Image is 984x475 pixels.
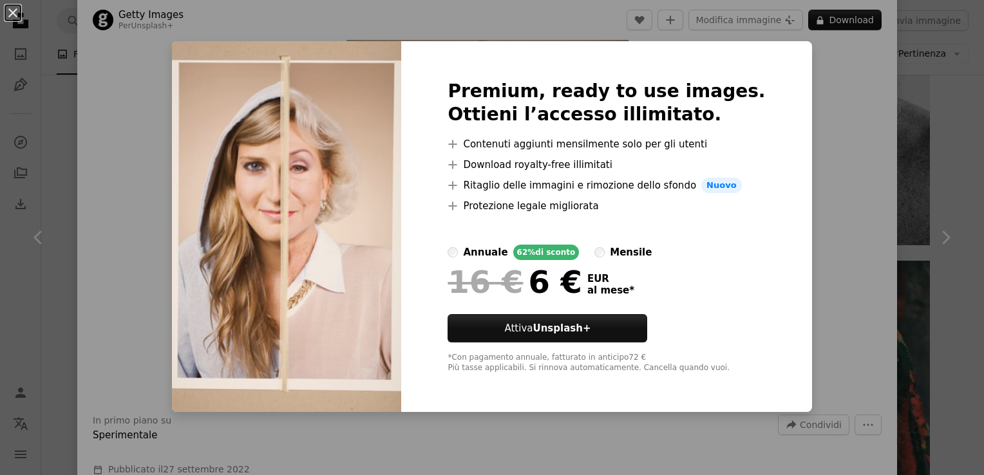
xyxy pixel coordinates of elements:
strong: Unsplash+ [533,322,591,334]
input: mensile [594,247,605,257]
input: annuale62%di sconto [448,247,458,257]
div: annuale [463,245,507,260]
li: Download royalty-free illimitati [448,157,765,172]
h2: Premium, ready to use images. Ottieni l’accesso illimitato. [448,80,765,126]
button: AttivaUnsplash+ [448,314,647,342]
div: *Con pagamento annuale, fatturato in anticipo 72 € Più tasse applicabili. Si rinnova automaticame... [448,353,765,373]
img: premium_photo-1664304572899-42fd2fab9e00 [172,41,401,412]
div: 6 € [448,265,582,299]
span: EUR [587,273,634,284]
li: Contenuti aggiunti mensilmente solo per gli utenti [448,136,765,152]
span: Nuovo [701,178,741,193]
li: Protezione legale migliorata [448,198,765,214]
span: 16 € [448,265,523,299]
div: 62% di sconto [513,245,580,260]
span: al mese * [587,284,634,296]
li: Ritaglio delle immagini e rimozione dello sfondo [448,178,765,193]
div: mensile [610,245,652,260]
